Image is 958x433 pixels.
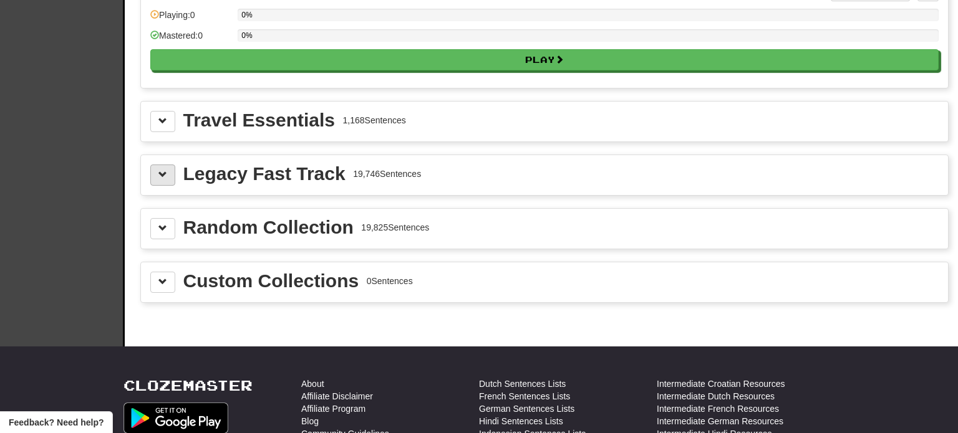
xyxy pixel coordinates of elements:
div: Playing: 0 [150,9,231,29]
a: Affiliate Disclaimer [301,390,373,402]
a: About [301,378,324,390]
button: Play [150,49,939,70]
a: Clozemaster [123,378,253,393]
div: Random Collection [183,218,354,237]
div: 0 Sentences [367,275,413,287]
a: Dutch Sentences Lists [479,378,566,390]
a: German Sentences Lists [479,402,574,415]
div: 1,168 Sentences [343,114,406,126]
div: Legacy Fast Track [183,164,346,183]
div: Travel Essentials [183,111,336,130]
a: Blog [301,415,319,427]
a: Intermediate French Resources [657,402,779,415]
span: Open feedback widget [9,416,104,429]
a: Intermediate Croatian Resources [657,378,785,390]
a: Affiliate Program [301,402,365,415]
div: Mastered: 0 [150,29,231,50]
div: 19,825 Sentences [361,221,429,234]
div: 19,746 Sentences [353,168,421,180]
a: Intermediate German Resources [657,415,783,427]
a: Hindi Sentences Lists [479,415,563,427]
a: French Sentences Lists [479,390,570,402]
a: Intermediate Dutch Resources [657,390,775,402]
div: Custom Collections [183,272,359,290]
